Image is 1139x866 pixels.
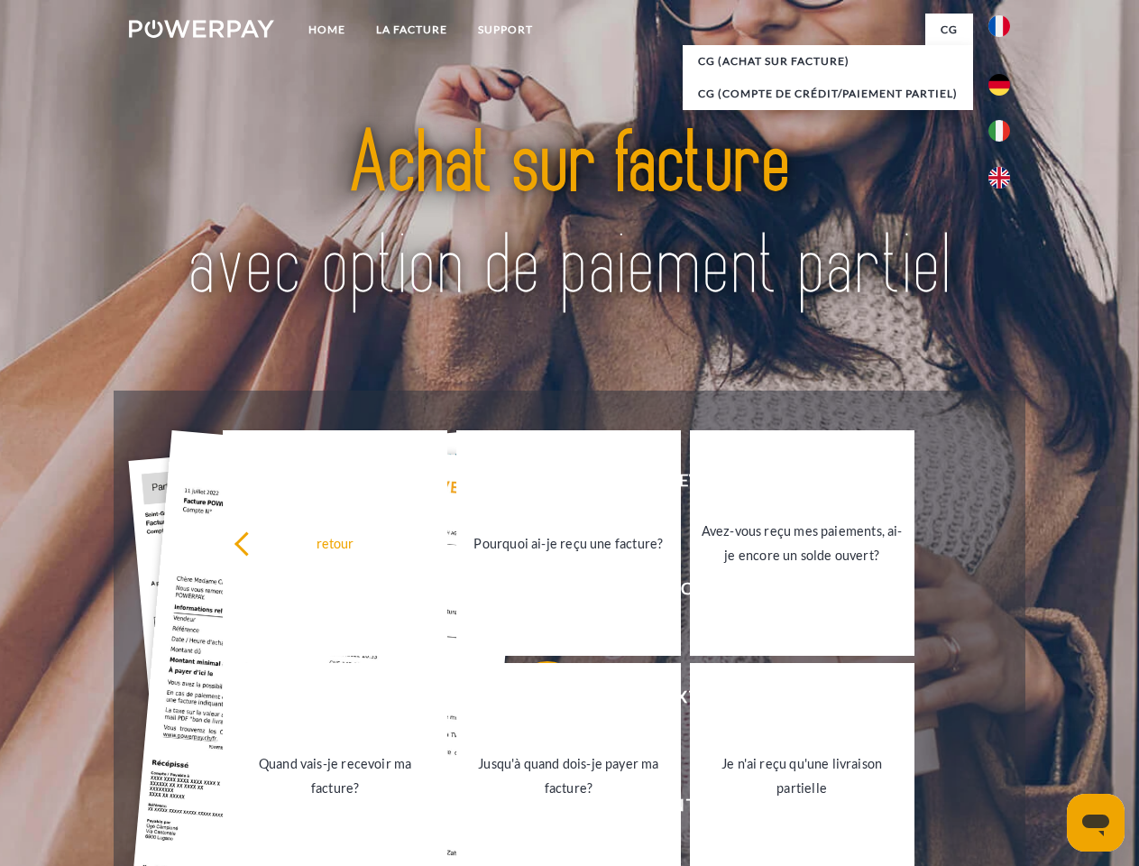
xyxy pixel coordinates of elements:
div: Quand vais-je recevoir ma facture? [234,751,436,800]
a: Avez-vous reçu mes paiements, ai-je encore un solde ouvert? [690,430,914,656]
div: Pourquoi ai-je reçu une facture? [467,530,670,555]
a: Home [293,14,361,46]
img: logo-powerpay-white.svg [129,20,274,38]
a: LA FACTURE [361,14,463,46]
img: fr [988,15,1010,37]
div: Je n'ai reçu qu'une livraison partielle [701,751,904,800]
div: Jusqu'à quand dois-je payer ma facture? [467,751,670,800]
img: de [988,74,1010,96]
a: Support [463,14,548,46]
a: CG (Compte de crédit/paiement partiel) [683,78,973,110]
iframe: Bouton de lancement de la fenêtre de messagerie [1067,794,1125,852]
img: en [988,167,1010,189]
div: Avez-vous reçu mes paiements, ai-je encore un solde ouvert? [701,519,904,567]
a: CG (achat sur facture) [683,45,973,78]
a: CG [925,14,973,46]
img: it [988,120,1010,142]
img: title-powerpay_fr.svg [172,87,967,345]
div: retour [234,530,436,555]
